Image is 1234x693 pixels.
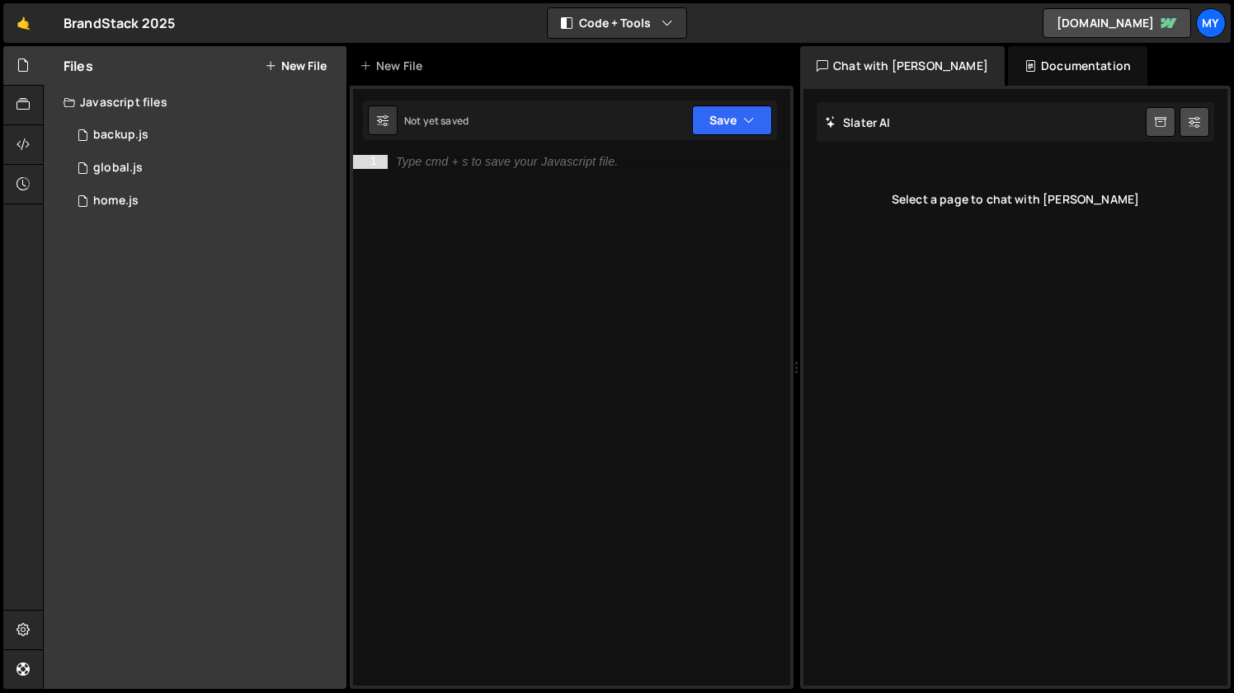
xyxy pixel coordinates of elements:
[1043,8,1191,38] a: [DOMAIN_NAME]
[93,161,143,176] div: global.js
[1196,8,1226,38] a: My
[64,57,93,75] h2: Files
[265,59,327,73] button: New File
[93,128,148,143] div: backup.js
[825,115,891,130] h2: Slater AI
[692,105,772,135] button: Save
[64,119,346,152] div: 15748/42972.js
[404,114,469,128] div: Not yet saved
[800,46,1005,86] div: Chat with [PERSON_NAME]
[64,152,346,185] div: 15748/42034.js
[1008,46,1147,86] div: Documentation
[548,8,686,38] button: Code + Tools
[64,185,346,218] div: 15748/41892.js
[44,86,346,119] div: Javascript files
[64,13,175,33] div: BrandStack 2025
[3,3,44,43] a: 🤙
[93,194,139,208] div: home.js
[817,166,1214,232] div: Select a page to chat with [PERSON_NAME]
[360,58,429,74] div: New File
[353,155,388,169] div: 1
[396,156,618,168] div: Type cmd + s to save your Javascript file.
